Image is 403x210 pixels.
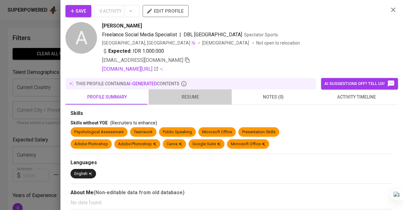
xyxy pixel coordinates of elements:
div: Adobe Photoshop [118,141,156,147]
div: A [65,22,97,54]
span: Freelance Social Media Specialist [102,32,177,38]
span: edit profile [148,7,184,15]
b: Expected: [108,47,132,55]
span: resume [152,93,228,101]
div: Adobe Photoshop [74,141,108,147]
span: Spectator Sports [244,32,278,37]
button: AI suggestions off? Tell us! [321,78,398,89]
button: Save [65,5,91,17]
span: profile summary [69,93,145,101]
div: Public Speaking [163,129,192,135]
div: Microsoft Office [202,129,232,135]
span: AI-generated [126,81,157,86]
div: Psychological Assessment [74,129,124,135]
div: Canva [167,141,182,147]
span: notes (0) [236,93,311,101]
div: Languages [71,159,393,166]
b: (Non-editable data from old database) [94,189,184,195]
div: About Me [71,189,393,196]
p: No data found. [71,199,393,207]
a: edit profile [143,8,189,13]
div: Presentation Skills [242,129,275,135]
div: Teamwork [134,129,153,135]
span: Save [71,7,86,15]
span: Skills without YOE [71,120,108,125]
span: AI suggestions off? Tell us! [324,80,395,87]
div: English [74,171,92,177]
a: [DOMAIN_NAME][URL] [102,65,159,73]
div: Microsoft Office [231,141,265,147]
p: Not open to relocation [256,40,300,46]
button: edit profile [143,5,189,17]
img: magic_wand.svg [191,40,196,45]
span: [DEMOGRAPHIC_DATA] [202,40,250,46]
div: IDR 1.000.000 [102,47,164,55]
span: activity timeline [319,93,394,101]
span: DBL [GEOGRAPHIC_DATA] [184,32,242,38]
p: this profile contains contents [76,81,179,87]
span: [EMAIL_ADDRESS][DOMAIN_NAME] [102,57,183,63]
div: Skills [71,110,393,117]
div: [GEOGRAPHIC_DATA], [GEOGRAPHIC_DATA] [102,40,196,46]
div: Google Suite [192,141,221,147]
span: (Recruiters to enhance) [110,120,157,125]
span: | [179,31,181,39]
span: [PERSON_NAME] [102,22,142,30]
